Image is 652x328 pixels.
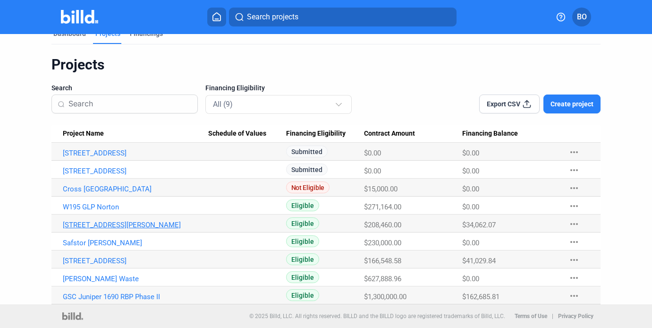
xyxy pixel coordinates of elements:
[462,221,496,229] span: $34,062.07
[364,293,406,301] span: $1,300,000.00
[63,129,104,138] span: Project Name
[462,293,500,301] span: $162,685.81
[568,182,580,194] mat-icon: more_horiz
[63,167,208,175] a: [STREET_ADDRESS]
[213,100,233,109] mat-select-trigger: All (9)
[61,10,98,24] img: Billd Company Logo
[364,257,401,265] span: $166,548.58
[462,203,479,211] span: $0.00
[462,129,559,138] div: Financing Balance
[63,149,208,157] a: [STREET_ADDRESS]
[462,149,479,157] span: $0.00
[462,257,496,265] span: $41,029.84
[515,313,547,319] b: Terms of Use
[558,313,593,319] b: Privacy Policy
[63,275,208,283] a: [PERSON_NAME] Waste
[568,290,580,302] mat-icon: more_horiz
[63,221,208,229] a: [STREET_ADDRESS][PERSON_NAME]
[51,56,601,74] div: Projects
[462,185,479,193] span: $0.00
[462,275,479,283] span: $0.00
[364,129,462,138] div: Contract Amount
[568,200,580,212] mat-icon: more_horiz
[462,167,479,175] span: $0.00
[462,239,479,247] span: $0.00
[286,271,319,283] span: Eligible
[286,146,328,157] span: Submitted
[550,99,593,109] span: Create project
[568,218,580,230] mat-icon: more_horiz
[68,94,192,114] input: Search
[62,312,83,320] img: logo
[286,181,330,193] span: Not Eligible
[286,253,319,265] span: Eligible
[286,217,319,229] span: Eligible
[63,293,208,301] a: GSC Juniper 1690 RBP Phase II
[364,167,381,175] span: $0.00
[364,221,401,229] span: $208,460.00
[572,8,591,26] button: BO
[286,129,346,138] span: Financing Eligibility
[568,147,580,158] mat-icon: more_horiz
[63,239,208,247] a: Safstor [PERSON_NAME]
[568,272,580,284] mat-icon: more_horiz
[63,129,208,138] div: Project Name
[247,11,298,23] span: Search projects
[568,164,580,176] mat-icon: more_horiz
[286,129,364,138] div: Financing Eligibility
[552,313,553,319] p: |
[364,149,381,157] span: $0.00
[286,235,319,247] span: Eligible
[249,313,505,319] p: © 2025 Billd, LLC. All rights reserved. BILLD and the BILLD logo are registered trademarks of Bil...
[479,95,540,113] button: Export CSV
[364,203,401,211] span: $271,164.00
[568,236,580,248] mat-icon: more_horiz
[364,275,401,283] span: $627,888.96
[364,185,398,193] span: $15,000.00
[364,239,401,247] span: $230,000.00
[63,257,208,265] a: [STREET_ADDRESS]
[208,129,266,138] span: Schedule of Values
[205,83,265,93] span: Financing Eligibility
[229,8,457,26] button: Search projects
[364,129,415,138] span: Contract Amount
[286,164,328,175] span: Submitted
[51,83,72,93] span: Search
[286,199,319,211] span: Eligible
[543,95,601,113] button: Create project
[462,129,518,138] span: Financing Balance
[63,185,208,193] a: Cross [GEOGRAPHIC_DATA]
[286,289,319,301] span: Eligible
[63,203,208,211] a: W195 GLP Norton
[568,254,580,266] mat-icon: more_horiz
[208,129,286,138] div: Schedule of Values
[487,99,520,109] span: Export CSV
[577,11,587,23] span: BO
